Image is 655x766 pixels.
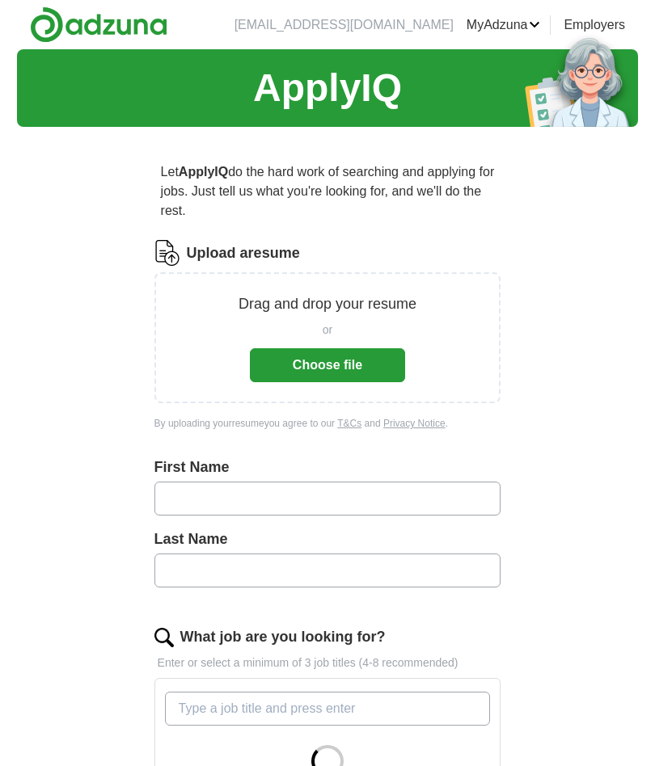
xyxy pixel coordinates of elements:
[154,240,180,266] img: CV Icon
[235,15,454,35] li: [EMAIL_ADDRESS][DOMAIN_NAME]
[154,628,174,647] img: search.png
[165,692,491,726] input: Type a job title and press enter
[154,457,501,478] label: First Name
[564,15,625,35] a: Employers
[30,6,167,43] img: Adzuna logo
[154,416,501,431] div: By uploading your resume you agree to our and .
[323,322,332,339] span: or
[253,59,402,117] h1: ApplyIQ
[187,242,300,264] label: Upload a resume
[383,418,446,429] a: Privacy Notice
[154,528,501,550] label: Last Name
[154,654,501,671] p: Enter or select a minimum of 3 job titles (4-8 recommended)
[180,626,386,648] label: What job are you looking for?
[239,293,416,315] p: Drag and drop your resume
[154,156,501,227] p: Let do the hard work of searching and applying for jobs. Just tell us what you're looking for, an...
[179,165,228,179] strong: ApplyIQ
[467,15,541,35] a: MyAdzuna
[250,348,405,382] button: Choose file
[337,418,361,429] a: T&Cs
